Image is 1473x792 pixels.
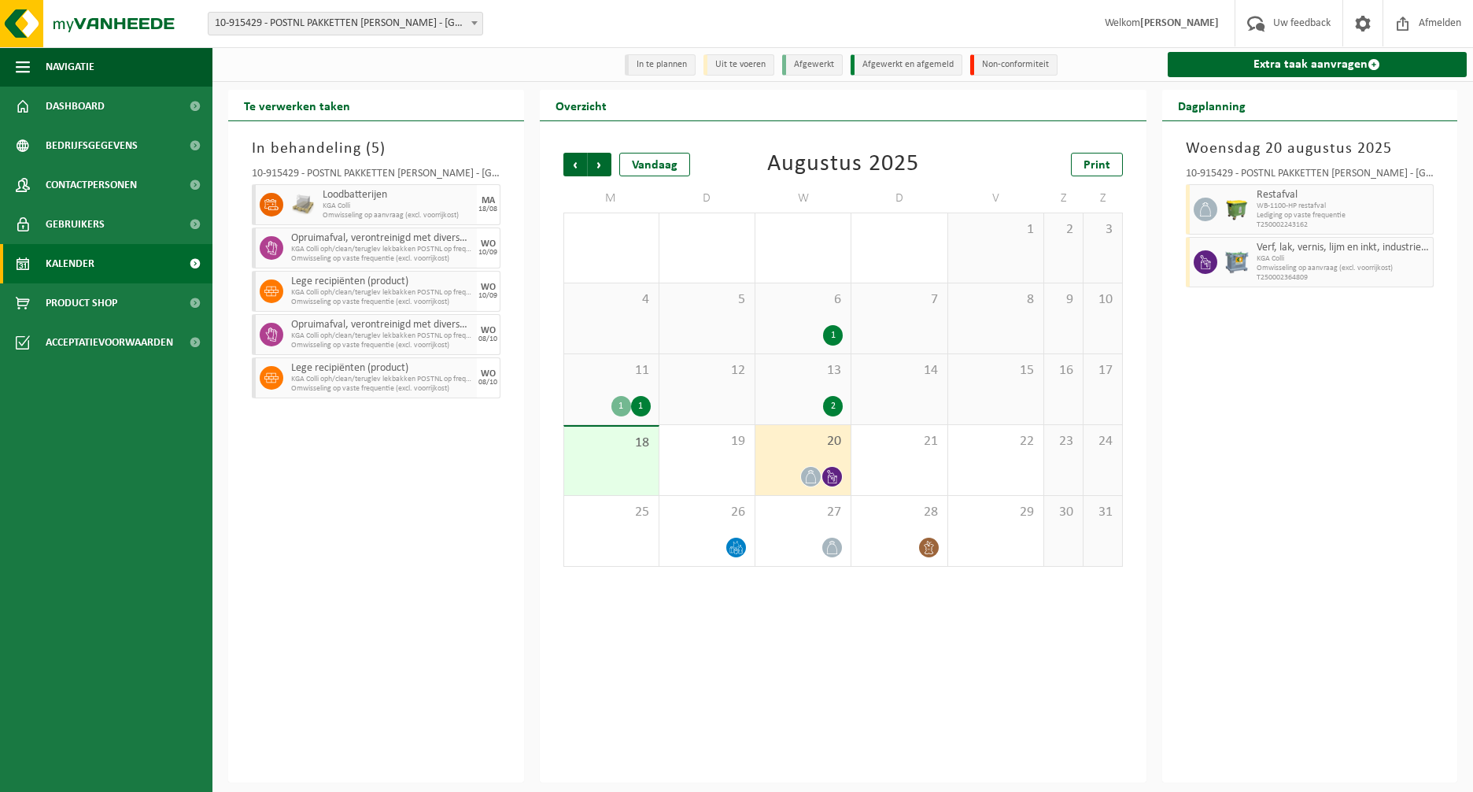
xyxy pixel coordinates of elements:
span: Lediging op vaste frequentie [1257,211,1430,220]
span: Product Shop [46,283,117,323]
div: WO [481,239,496,249]
div: Augustus 2025 [767,153,919,176]
div: 1 [611,396,631,416]
h2: Overzicht [540,90,622,120]
span: 10-915429 - POSTNL PAKKETTEN BELGIE EVERGEM - EVERGEM [208,12,483,35]
span: Print [1084,159,1110,172]
img: WB-1100-HPE-GN-50 [1225,198,1249,221]
div: 18/08 [478,205,497,213]
td: M [563,184,659,213]
div: WO [481,369,496,379]
span: Vorige [563,153,587,176]
span: 20 [763,433,843,450]
span: 10 [1091,291,1114,309]
span: KGA Colli oph/clean/teruglev lekbakken POSTNL op frequentie [291,375,473,384]
span: Bedrijfsgegevens [46,126,138,165]
div: 1 [631,396,651,416]
div: 10-915429 - POSTNL PAKKETTEN [PERSON_NAME] - [GEOGRAPHIC_DATA] [1186,168,1434,184]
div: WO [481,283,496,292]
span: WB-1100-HP restafval [1257,202,1430,211]
a: Extra taak aanvragen [1168,52,1467,77]
span: 29 [956,504,1036,521]
span: Omwisseling op vaste frequentie (excl. voorrijkost) [291,298,473,307]
span: Restafval [1257,189,1430,202]
li: Uit te voeren [703,54,774,76]
span: 23 [1052,433,1075,450]
div: MA [482,196,495,205]
span: Lege recipiënten (product) [291,276,473,288]
div: 08/10 [478,335,497,343]
h3: Woensdag 20 augustus 2025 [1186,137,1434,161]
span: 2 [1052,221,1075,239]
h3: In behandeling ( ) [252,137,500,161]
a: Print [1071,153,1123,176]
td: D [851,184,947,213]
td: W [755,184,851,213]
span: Kalender [46,244,94,283]
div: 10/09 [478,292,497,300]
li: In te plannen [625,54,696,76]
span: T250002243162 [1257,220,1430,230]
div: 10-915429 - POSTNL PAKKETTEN [PERSON_NAME] - [GEOGRAPHIC_DATA] [252,168,500,184]
span: Verf, lak, vernis, lijm en inkt, industrieel in kleinverpakking [1257,242,1430,254]
li: Afgewerkt [782,54,843,76]
span: Omwisseling op aanvraag (excl. voorrijkost) [1257,264,1430,273]
span: KGA Colli oph/clean/teruglev lekbakken POSTNL op frequentie [291,331,473,341]
span: 6 [763,291,843,309]
span: Lege recipiënten (product) [291,362,473,375]
td: Z [1044,184,1084,213]
span: Volgende [588,153,611,176]
span: 12 [667,362,747,379]
span: 8 [956,291,1036,309]
span: Opruimafval, verontreinigd met diverse niet-gevaarlijke afvalstoffen [291,319,473,331]
div: 08/10 [478,379,497,387]
strong: [PERSON_NAME] [1140,17,1219,29]
span: KGA Colli oph/clean/teruglev lekbakken POSTNL op frequentie [291,245,473,254]
span: 16 [1052,362,1075,379]
span: 28 [859,504,939,521]
span: 11 [572,362,651,379]
span: 9 [1052,291,1075,309]
div: 10/09 [478,249,497,257]
div: 2 [823,396,843,416]
span: 10-915429 - POSTNL PAKKETTEN BELGIE EVERGEM - EVERGEM [209,13,482,35]
td: Z [1084,184,1123,213]
span: KGA Colli [323,202,473,211]
span: KGA Colli [1257,254,1430,264]
span: Omwisseling op aanvraag (excl. voorrijkost) [323,211,473,220]
img: LP-PA-00000-WDN-11 [291,193,315,217]
span: 7 [859,291,939,309]
span: Opruimafval, verontreinigd met diverse niet-gevaarlijke afvalstoffen [291,232,473,245]
span: Navigatie [46,47,94,87]
td: V [948,184,1044,213]
img: PB-AP-0800-MET-02-01 [1225,250,1249,274]
span: 27 [763,504,843,521]
li: Non-conformiteit [970,54,1058,76]
span: 31 [1091,504,1114,521]
li: Afgewerkt en afgemeld [851,54,962,76]
span: 30 [1052,504,1075,521]
span: Acceptatievoorwaarden [46,323,173,362]
span: 24 [1091,433,1114,450]
span: 25 [572,504,651,521]
span: T250002364809 [1257,273,1430,283]
span: 22 [956,433,1036,450]
span: 26 [667,504,747,521]
span: 17 [1091,362,1114,379]
span: 3 [1091,221,1114,239]
span: 13 [763,362,843,379]
span: 5 [667,291,747,309]
span: Omwisseling op vaste frequentie (excl. voorrijkost) [291,341,473,350]
span: Contactpersonen [46,165,137,205]
span: 4 [572,291,651,309]
span: Loodbatterijen [323,189,473,202]
span: 21 [859,433,939,450]
span: 14 [859,362,939,379]
h2: Te verwerken taken [228,90,366,120]
span: 15 [956,362,1036,379]
div: 1 [823,325,843,346]
h2: Dagplanning [1162,90,1261,120]
span: Gebruikers [46,205,105,244]
span: 1 [956,221,1036,239]
div: WO [481,326,496,335]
